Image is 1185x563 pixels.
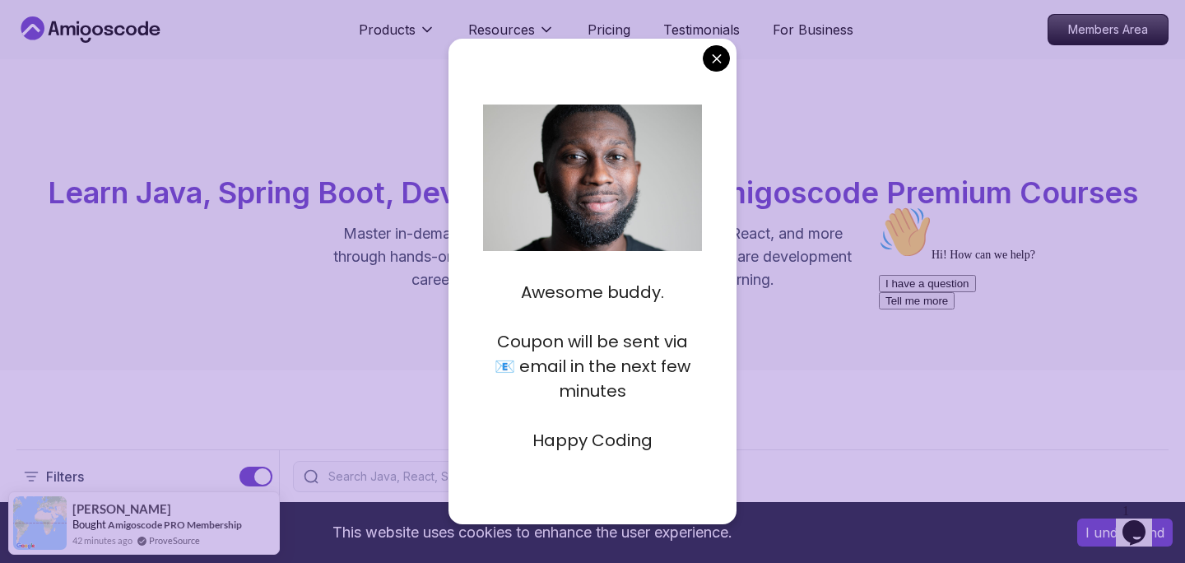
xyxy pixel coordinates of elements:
[72,518,106,531] span: Bought
[468,20,535,40] p: Resources
[359,20,416,40] p: Products
[1116,497,1169,547] iframe: chat widget
[773,20,853,40] a: For Business
[588,20,630,40] a: Pricing
[72,502,171,516] span: [PERSON_NAME]
[1077,519,1173,547] button: Accept cookies
[7,7,59,59] img: :wave:
[46,467,84,486] p: Filters
[325,468,677,485] input: Search Java, React, Spring boot ...
[316,222,869,291] p: Master in-demand skills like Java, Spring Boot, DevOps, React, and more through hands-on, expert-...
[7,76,104,93] button: I have a question
[13,496,67,550] img: provesource social proof notification image
[468,20,555,53] button: Resources
[7,7,303,110] div: 👋Hi! How can we help?I have a questionTell me more
[12,514,1053,551] div: This website uses cookies to enhance the user experience.
[48,174,1138,211] span: Learn Java, Spring Boot, DevOps & More with Amigoscode Premium Courses
[7,49,163,62] span: Hi! How can we help?
[108,519,242,531] a: Amigoscode PRO Membership
[7,93,82,110] button: Tell me more
[1048,14,1169,45] a: Members Area
[1048,15,1168,44] p: Members Area
[872,199,1169,489] iframe: chat widget
[72,533,132,547] span: 42 minutes ago
[359,20,435,53] button: Products
[149,533,200,547] a: ProveSource
[663,20,740,40] a: Testimonials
